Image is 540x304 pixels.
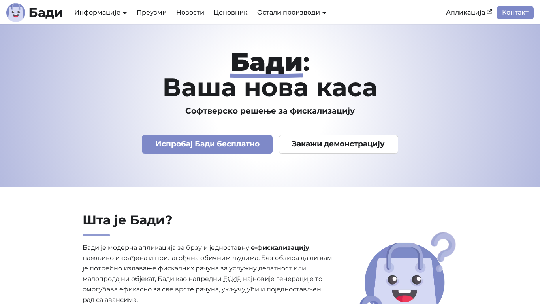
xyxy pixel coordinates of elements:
[51,49,489,100] h1: : Ваша нова каса
[83,212,333,236] h2: Шта је Бади?
[497,6,534,19] a: Контакт
[6,3,25,22] img: Лого
[209,6,252,19] a: Ценовник
[257,9,327,16] a: Остали производи
[441,6,497,19] a: Апликација
[28,6,63,19] b: Бади
[132,6,171,19] a: Преузми
[171,6,209,19] a: Новости
[279,135,398,154] a: Закажи демонстрацију
[251,244,309,251] strong: е-фискализацију
[142,135,273,154] a: Испробај Бади бесплатно
[74,9,127,16] a: Информације
[51,106,489,116] h3: Софтверско решење за фискализацију
[231,46,303,77] strong: Бади
[223,275,241,283] abbr: Електронски систем за издавање рачуна
[6,3,63,22] a: ЛогоБади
